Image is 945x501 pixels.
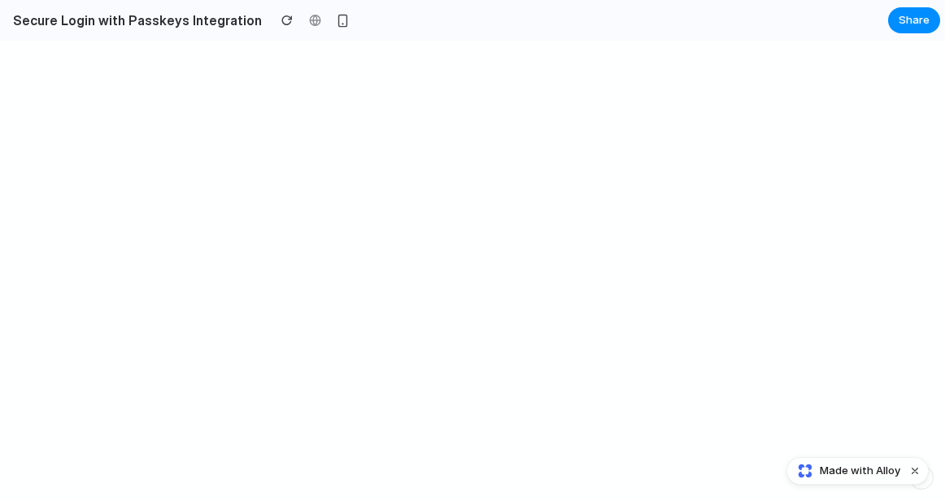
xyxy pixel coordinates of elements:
span: Share [899,12,930,28]
a: Made with Alloy [787,463,902,479]
button: Dismiss watermark [905,461,925,481]
span: Made with Alloy [820,463,900,479]
button: Share [888,7,940,33]
h2: Secure Login with Passkeys Integration [7,11,262,30]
